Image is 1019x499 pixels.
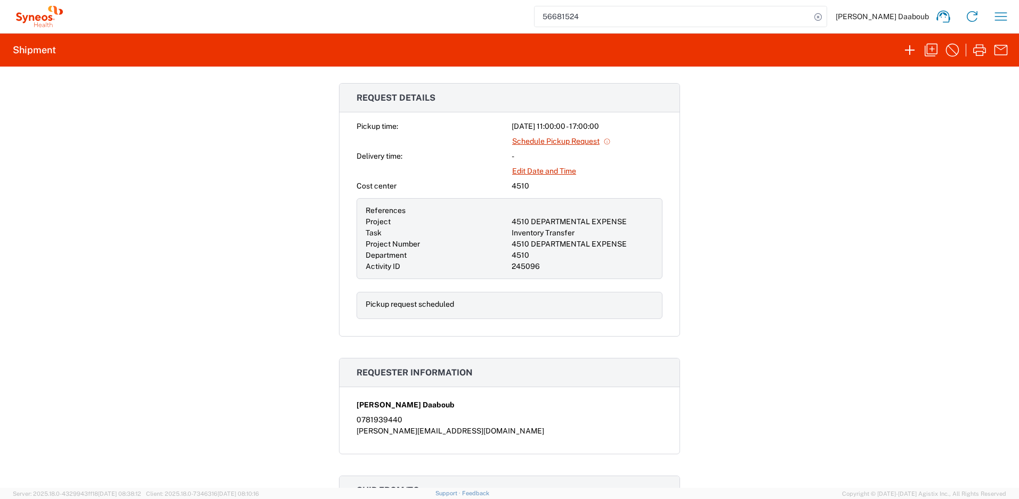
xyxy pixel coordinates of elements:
a: Edit Date and Time [512,162,577,181]
span: Pickup time: [357,122,398,130]
a: Feedback [462,490,489,496]
div: Task [366,227,507,239]
div: Department [366,250,507,261]
span: Pickup request scheduled [366,300,454,308]
a: Schedule Pickup Request [512,132,611,151]
span: [PERSON_NAME] Daaboub [357,399,455,411]
div: Inventory Transfer [512,227,653,239]
span: [PERSON_NAME] Daaboub [836,12,929,21]
div: [PERSON_NAME][EMAIL_ADDRESS][DOMAIN_NAME] [357,426,662,437]
div: 4510 DEPARTMENTAL EXPENSE [512,239,653,250]
div: Project Number [366,239,507,250]
div: 4510 [512,181,662,192]
div: 0781939440 [357,414,662,426]
div: - [512,151,662,162]
span: Client: 2025.18.0-7346316 [146,490,259,497]
span: [DATE] 08:38:12 [98,490,141,497]
span: Server: 2025.18.0-4329943ff18 [13,490,141,497]
div: 245096 [512,261,653,272]
span: Delivery time: [357,152,402,160]
div: Project [366,216,507,227]
div: 4510 [512,250,653,261]
input: Shipment, tracking or reference number [535,6,811,27]
span: Cost center [357,182,397,190]
span: Copyright © [DATE]-[DATE] Agistix Inc., All Rights Reserved [842,489,1006,498]
h2: Shipment [13,44,56,56]
span: [DATE] 08:10:16 [217,490,259,497]
div: Activity ID [366,261,507,272]
div: 4510 DEPARTMENTAL EXPENSE [512,216,653,227]
span: Request details [357,93,435,103]
a: Support [435,490,462,496]
div: [DATE] 11:00:00 - 17:00:00 [512,121,662,132]
span: References [366,206,406,215]
span: Ship from/to [357,485,419,495]
span: Requester information [357,367,473,378]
